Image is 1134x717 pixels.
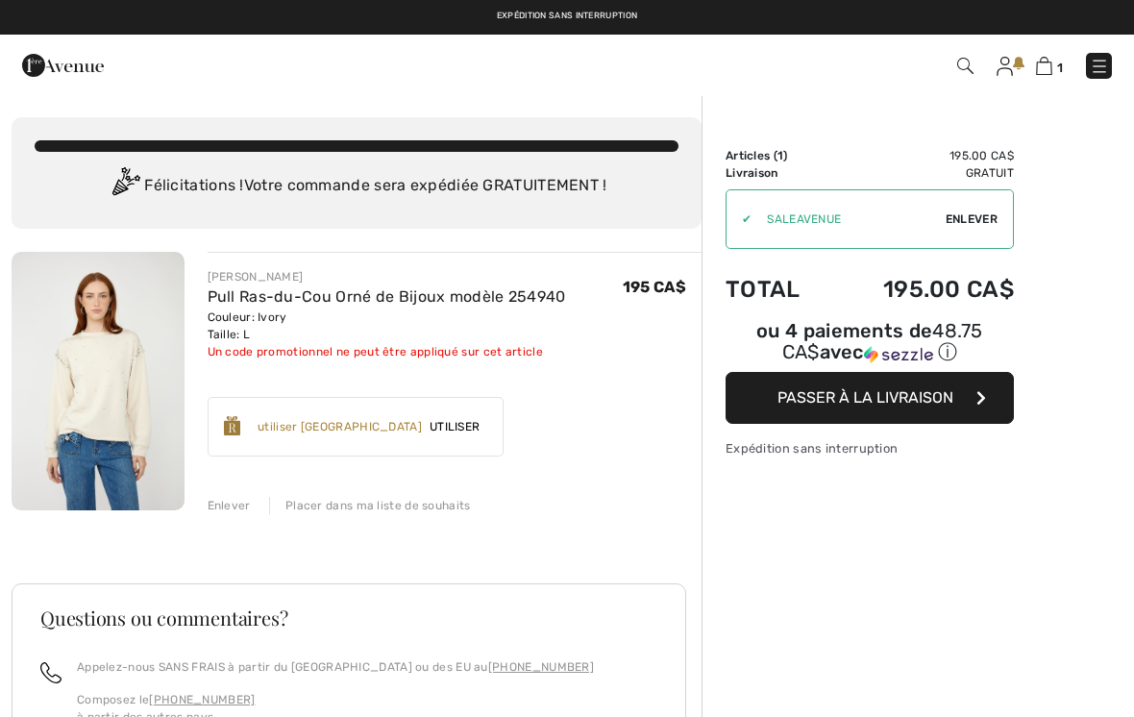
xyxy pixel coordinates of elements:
[208,287,566,306] a: Pull Ras-du-Cou Orné de Bijoux modèle 254940
[1036,54,1063,77] a: 1
[830,257,1014,322] td: 195.00 CA$
[726,164,830,182] td: Livraison
[864,346,933,363] img: Sezzle
[208,309,566,343] div: Couleur: Ivory Taille: L
[726,372,1014,424] button: Passer à la livraison
[726,322,1014,372] div: ou 4 paiements de48.75 CA$avecSezzle Cliquez pour en savoir plus sur Sezzle
[208,343,566,360] div: Un code promotionnel ne peut être appliqué sur cet article
[830,147,1014,164] td: 195.00 CA$
[22,46,104,85] img: 1ère Avenue
[12,252,185,510] img: Pull Ras-du-Cou Orné de Bijoux modèle 254940
[726,147,830,164] td: Articles ( )
[77,658,594,676] p: Appelez-nous SANS FRAIS à partir du [GEOGRAPHIC_DATA] ou des EU au
[40,608,657,628] h3: Questions ou commentaires?
[224,416,241,435] img: Reward-Logo.svg
[957,58,974,74] img: Recherche
[946,210,998,228] span: Enlever
[149,693,255,706] a: [PHONE_NUMBER]
[782,319,983,363] span: 48.75 CA$
[106,167,144,206] img: Congratulation2.svg
[22,55,104,73] a: 1ère Avenue
[777,388,953,407] span: Passer à la livraison
[726,439,1014,457] div: Expédition sans interruption
[777,149,783,162] span: 1
[208,497,251,514] div: Enlever
[997,57,1013,76] img: Mes infos
[752,190,946,248] input: Code promo
[40,662,62,683] img: call
[488,660,594,674] a: [PHONE_NUMBER]
[269,497,471,514] div: Placer dans ma liste de souhaits
[35,167,678,206] div: Félicitations ! Votre commande sera expédiée GRATUITEMENT !
[1057,61,1063,75] span: 1
[726,257,830,322] td: Total
[1036,57,1052,75] img: Panier d'achat
[422,418,487,435] span: Utiliser
[208,268,566,285] div: [PERSON_NAME]
[727,210,752,228] div: ✔
[1090,57,1109,76] img: Menu
[258,418,422,435] div: utiliser [GEOGRAPHIC_DATA]
[726,322,1014,365] div: ou 4 paiements de avec
[623,278,686,296] span: 195 CA$
[830,164,1014,182] td: Gratuit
